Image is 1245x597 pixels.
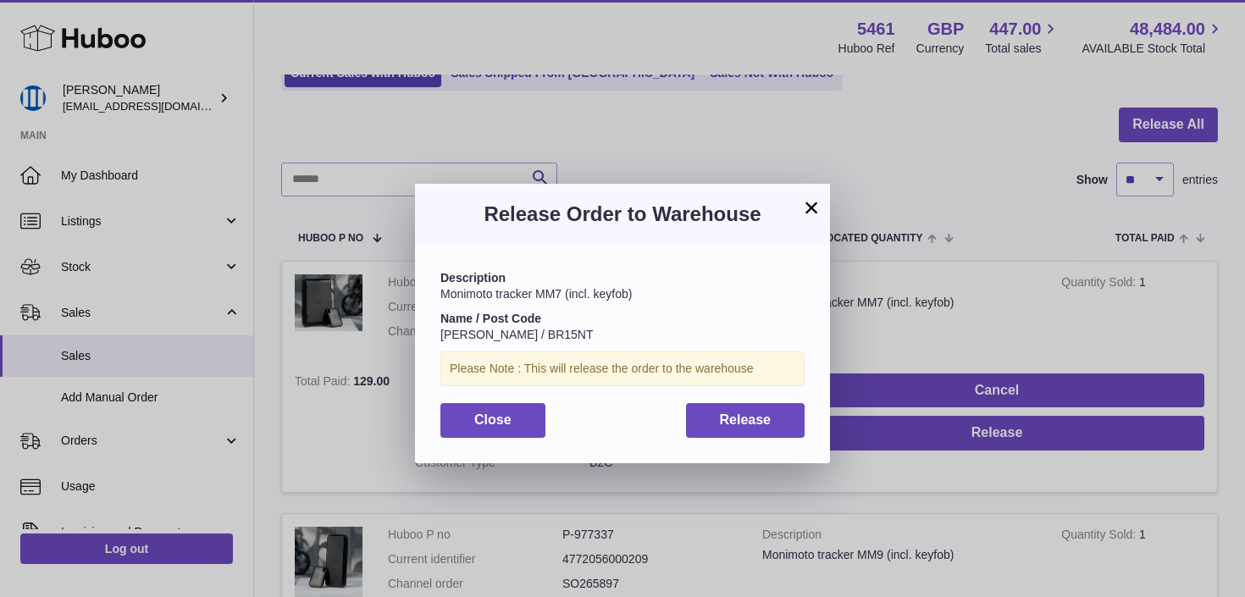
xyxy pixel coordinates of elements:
[440,201,805,228] h3: Release Order to Warehouse
[686,403,805,438] button: Release
[440,312,541,325] strong: Name / Post Code
[440,271,506,285] strong: Description
[474,412,512,427] span: Close
[801,197,822,218] button: ×
[720,412,772,427] span: Release
[440,403,545,438] button: Close
[440,351,805,386] div: Please Note : This will release the order to the warehouse
[440,328,594,341] span: [PERSON_NAME] / BR15NT
[440,287,632,301] span: Monimoto tracker MM7 (incl. keyfob)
